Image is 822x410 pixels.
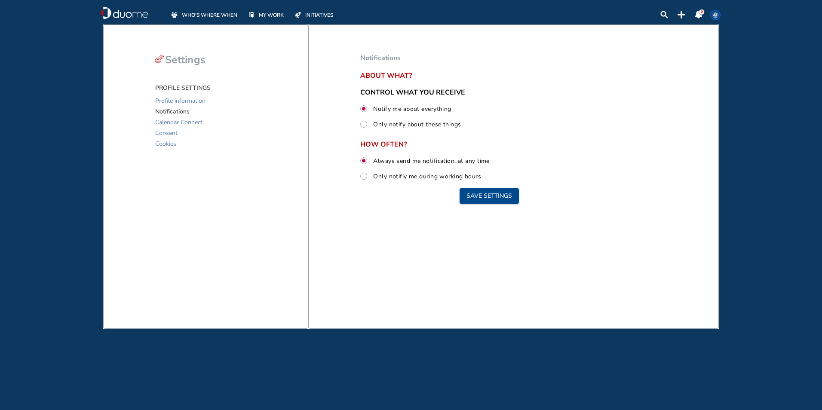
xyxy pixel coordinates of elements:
span: Consent [155,128,178,138]
div: search-lens [660,11,668,18]
button: Save settings [460,188,519,204]
span: HOW OFTEN? [360,141,618,148]
div: plus-topbar [678,11,685,18]
span: WHO'S WHERE WHEN [182,11,237,19]
span: Settings [165,53,205,67]
a: INITIATIVES [293,10,333,19]
img: plus-topbar.b126d2c6.svg [678,11,685,18]
img: search-lens.23226280.svg [660,11,668,18]
span: Notifications [360,53,401,63]
div: mywork-off [247,10,256,19]
label: Notify me about everything [371,103,451,114]
span: Calendar Connect [155,117,202,128]
label: Always send me notification, at any time [371,155,490,166]
span: PROFILE SETTINGS [155,84,211,92]
span: Profile information [155,95,205,106]
span: INITIATIVES [305,11,333,19]
span: Notifications [155,106,190,117]
div: duome-logo-whitelogo [101,6,148,19]
img: mywork-off.f8bf6c09.svg [249,12,254,18]
a: duome-logo-whitelogologo-notext [101,6,148,19]
span: CONTROL WHAT YOU RECEIVE [360,88,465,97]
span: AE [712,12,719,18]
img: initiatives-off.b77ef7b9.svg [294,12,301,18]
div: whoswherewhen-off [170,10,179,19]
a: WHO'S WHERE WHEN [170,10,237,19]
div: notification-panel-on [695,11,702,18]
img: settings-cog-red.d5cea378.svg [155,55,164,63]
a: MY WORK [247,10,284,19]
img: duome-logo-whitelogo.b0ca3abf.svg [101,6,148,19]
div: settings-cog-red [155,55,164,63]
label: Only notify about these things [371,119,461,130]
span: Cookies [155,138,176,149]
img: whoswherewhen-off.a3085474.svg [171,12,178,18]
span: 0 [701,9,703,14]
span: About what? [360,72,618,80]
label: Only notifiy me during working hours [371,171,481,182]
span: MY WORK [259,11,284,19]
img: notification-panel-on.a48c1939.svg [695,11,702,18]
div: initiatives-off [293,10,302,19]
